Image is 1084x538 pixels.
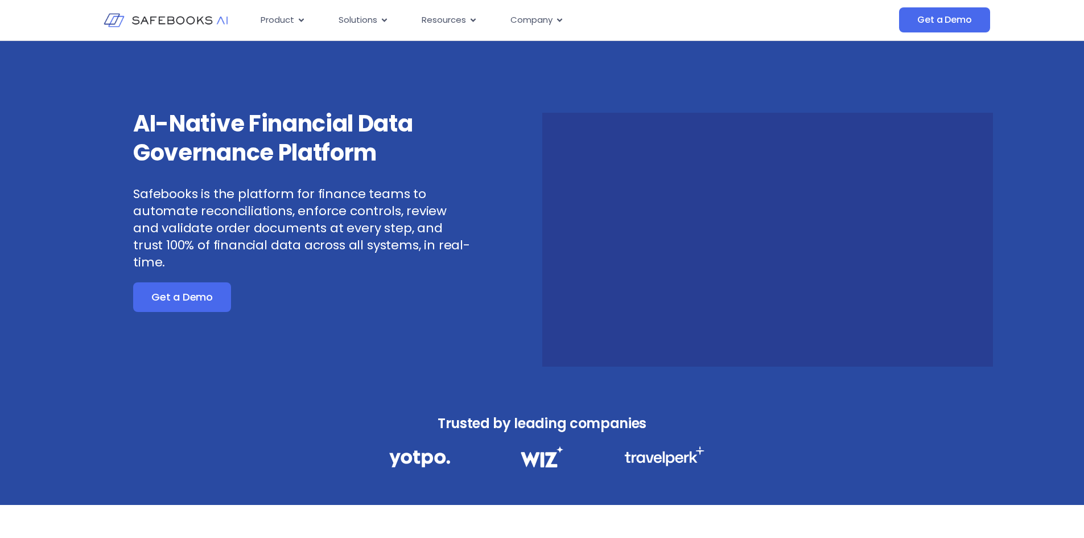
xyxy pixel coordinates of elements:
[133,109,471,167] h3: AI-Native Financial Data Governance Platform
[252,9,785,31] div: Menu Toggle
[364,412,720,435] h3: Trusted by leading companies
[261,14,294,27] span: Product
[339,14,377,27] span: Solutions
[151,291,213,303] span: Get a Demo
[133,282,231,312] a: Get a Demo
[252,9,785,31] nav: Menu
[422,14,466,27] span: Resources
[133,186,471,271] p: Safebooks is the platform for finance teams to automate reconciliations, enforce controls, review...
[917,14,971,26] span: Get a Demo
[899,7,990,32] a: Get a Demo
[624,446,704,466] img: Financial Data Governance 3
[510,14,553,27] span: Company
[389,446,450,471] img: Financial Data Governance 1
[515,446,568,467] img: Financial Data Governance 2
